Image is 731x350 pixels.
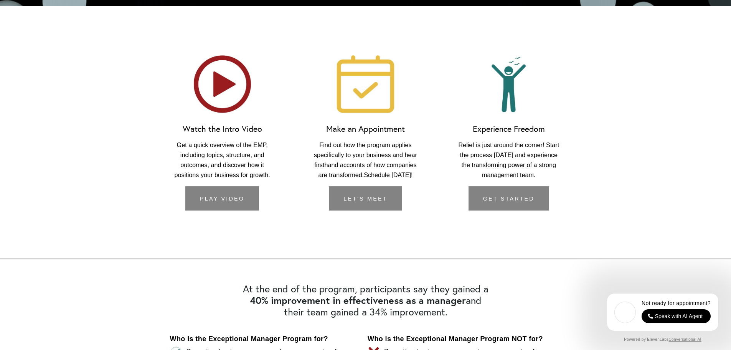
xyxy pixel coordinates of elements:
h2: Make an Appointment [313,124,418,134]
img: red circle with play button [183,54,262,114]
p: Relief is just around the corner! Start the process [DATE] and experience the transforming power ... [456,140,561,180]
a: Need help? [12,45,25,58]
p: Find out how the program applies specifically to your business and hear firsthand accounts of how... [313,140,418,180]
a: Schedule [DATE]! [364,171,413,178]
strong: Who is the Exceptional Manager Program NOT for? [368,335,543,343]
img: stick figure smiling with arms in air [469,54,548,114]
p: Get a quick overview of the EMP, including topics, structure, and outcomes, and discover how it p... [170,140,275,180]
h2: Watch the Intro Video [170,124,275,134]
p: Get ready! [17,19,99,27]
strong: Who is the Exceptional Manager Program for? [170,335,328,343]
p: Plugin is loading... [17,27,99,35]
strong: 40% improvement in effectiveness as a manager [250,294,466,307]
h2: At the end of the program, participants say they gained a and their team gained a 34% improvement. [170,283,561,318]
img: calendar [326,54,405,114]
a: Play Video [185,186,259,211]
a: let's meet [329,186,402,211]
img: Rough Water SEO [6,37,109,130]
img: SEOSpace [54,6,61,13]
a: get started [469,186,549,211]
h2: Experience Freedom [456,124,561,134]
